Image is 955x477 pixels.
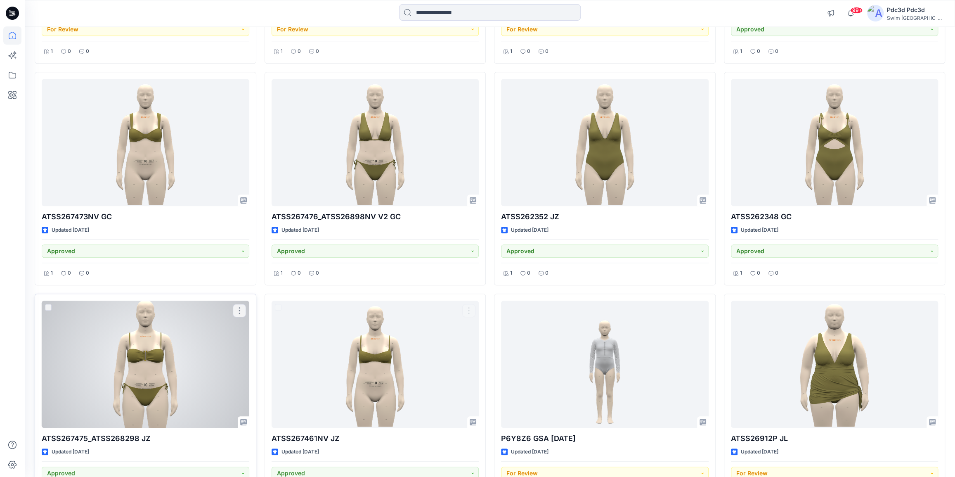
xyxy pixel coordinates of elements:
p: ATSS26912P JL [731,433,938,444]
p: 0 [316,47,319,56]
p: 0 [527,269,530,278]
a: ATSS26912P JL [731,301,938,428]
p: ATSS267461NV JZ [272,433,479,444]
span: 99+ [850,7,863,14]
p: Updated [DATE] [52,448,89,456]
p: Updated [DATE] [511,226,548,235]
div: Swim [GEOGRAPHIC_DATA] [887,15,945,21]
p: 0 [298,47,301,56]
p: Updated [DATE] [741,448,778,456]
p: ATSS267475_ATSS268298 JZ [42,433,249,444]
p: ATSS262352 JZ [501,211,709,223]
p: P6Y8Z6 GSA [DATE] [501,433,709,444]
p: Updated [DATE] [281,448,319,456]
p: 0 [757,269,760,278]
p: Updated [DATE] [281,226,319,235]
p: 1 [281,269,283,278]
p: 1 [51,269,53,278]
p: 0 [545,269,548,278]
p: 0 [68,269,71,278]
p: 1 [51,47,53,56]
p: ATSS267473NV GC [42,211,249,223]
p: 0 [527,47,530,56]
a: P6Y8Z6 GSA 2025.09.02 [501,301,709,428]
p: 0 [68,47,71,56]
a: ATSS267476_ATSS26898NV V2 GC [272,79,479,206]
p: 0 [775,47,778,56]
p: 1 [740,269,742,278]
p: 0 [316,269,319,278]
a: ATSS267475_ATSS268298 JZ [42,301,249,428]
p: 0 [545,47,548,56]
a: ATSS262348 GC [731,79,938,206]
p: Updated [DATE] [741,226,778,235]
p: 0 [86,47,89,56]
p: 0 [298,269,301,278]
p: 0 [757,47,760,56]
img: avatar [867,5,884,21]
p: Updated [DATE] [52,226,89,235]
p: 1 [740,47,742,56]
a: ATSS262352 JZ [501,79,709,206]
p: 1 [510,47,512,56]
p: ATSS267476_ATSS26898NV V2 GC [272,211,479,223]
p: ATSS262348 GC [731,211,938,223]
a: ATSS267461NV JZ [272,301,479,428]
p: 0 [775,269,778,278]
a: ATSS267473NV GC [42,79,249,206]
p: 1 [510,269,512,278]
p: 1 [281,47,283,56]
p: Updated [DATE] [511,448,548,456]
p: 0 [86,269,89,278]
div: Pdc3d Pdc3d [887,5,945,15]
